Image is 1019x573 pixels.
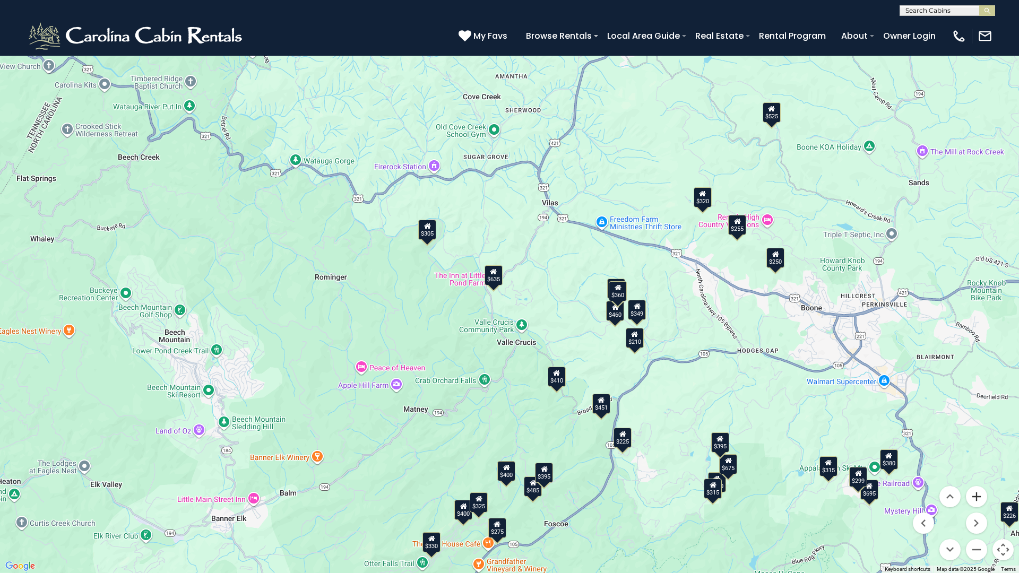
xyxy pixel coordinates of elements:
div: $395 [711,432,729,453]
div: $480 [708,472,726,492]
button: Zoom in [966,486,987,507]
a: Rental Program [754,27,831,45]
div: $250 [766,248,784,268]
a: My Favs [459,29,510,43]
div: $695 [860,480,878,500]
div: $315 [819,456,837,476]
div: $315 [704,479,722,499]
img: White-1-2.png [27,20,247,52]
a: Browse Rentals [521,27,597,45]
a: Real Estate [690,27,749,45]
span: My Favs [473,29,507,42]
a: About [836,27,873,45]
a: Owner Login [878,27,941,45]
div: $320 [694,187,712,207]
div: $675 [719,454,737,474]
div: $255 [728,215,746,235]
div: $380 [880,449,898,470]
a: Local Area Guide [602,27,685,45]
img: phone-regular-white.png [952,29,966,44]
div: $299 [849,467,867,487]
button: Move up [939,486,961,507]
img: mail-regular-white.png [978,29,992,44]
